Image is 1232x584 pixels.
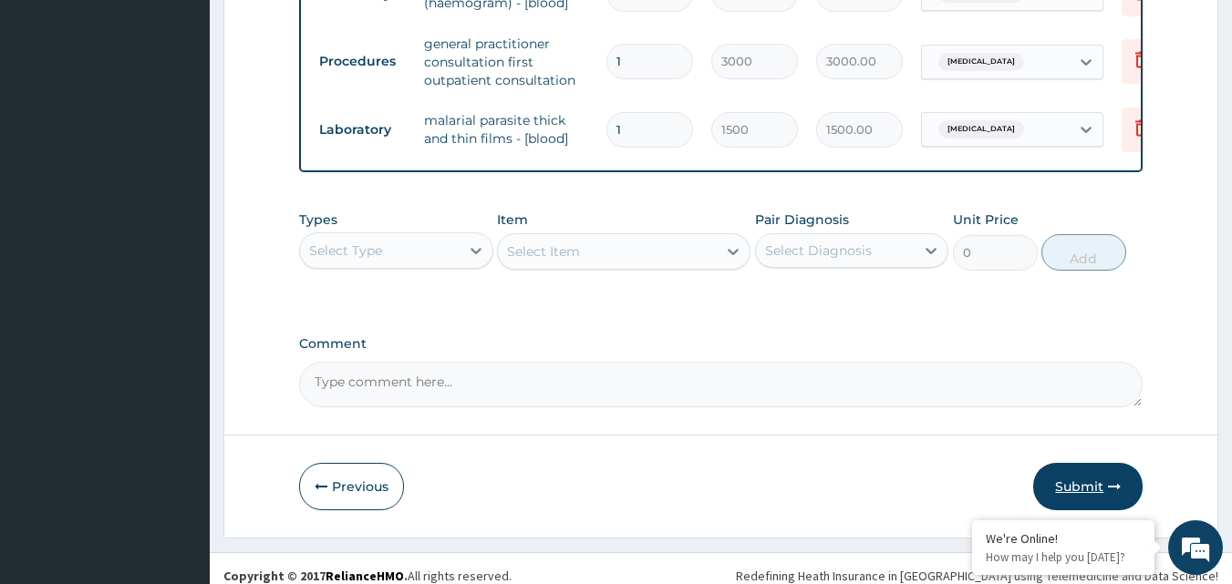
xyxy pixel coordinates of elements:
[953,210,1019,229] label: Unit Price
[415,26,597,98] td: general practitioner consultation first outpatient consultation
[299,9,343,53] div: Minimize live chat window
[986,549,1141,565] p: How may I help you today?
[223,568,408,584] strong: Copyright © 2017 .
[34,91,74,137] img: d_794563401_company_1708531726252_794563401
[1041,234,1126,271] button: Add
[310,113,415,147] td: Laboratory
[415,102,597,157] td: malarial parasite thick and thin films - [blood]
[1033,463,1143,510] button: Submit
[310,45,415,78] td: Procedures
[95,102,306,126] div: Chat with us now
[309,241,382,260] div: Select Type
[986,530,1141,547] div: We're Online!
[497,210,528,229] label: Item
[326,568,404,584] a: RelianceHMO
[299,336,1144,352] label: Comment
[299,212,337,228] label: Types
[299,463,404,510] button: Previous
[938,53,1024,71] span: [MEDICAL_DATA]
[938,120,1024,138] span: [MEDICAL_DATA]
[106,176,252,360] span: We're online!
[765,241,872,260] div: Select Diagnosis
[9,390,347,454] textarea: Type your message and hit 'Enter'
[755,210,849,229] label: Pair Diagnosis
